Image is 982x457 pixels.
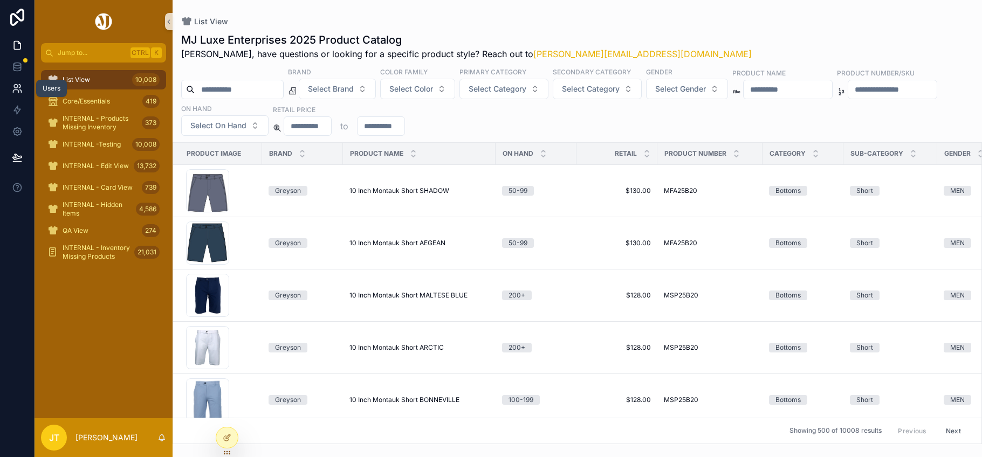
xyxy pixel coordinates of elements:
[269,343,337,352] a: Greyson
[664,149,726,158] span: Product Number
[950,343,965,352] div: MEN
[349,343,444,352] span: 10 Inch Montauk Short ARCTIC
[58,49,126,57] span: Jump to...
[950,290,965,300] div: MEN
[769,290,837,300] a: Bottoms
[181,16,228,27] a: List View
[349,343,489,352] a: 10 Inch Montauk Short ARCTIC
[583,186,651,195] a: $130.00
[950,186,965,196] div: MEN
[583,396,651,404] a: $128.00
[944,149,971,158] span: Gender
[856,290,873,300] div: Short
[502,395,570,405] a: 100-199
[533,49,752,59] a: [PERSON_NAME][EMAIL_ADDRESS][DOMAIN_NAME]
[136,203,160,216] div: 4,586
[63,140,121,149] span: INTERNAL -Testing
[275,395,301,405] div: Greyson
[664,291,698,300] span: MSP25B20
[615,149,637,158] span: Retail
[503,149,533,158] span: On Hand
[190,120,246,131] span: Select On Hand
[732,68,786,78] label: Product Name
[152,49,161,57] span: K
[664,291,756,300] a: MSP25B20
[63,226,88,235] span: QA View
[41,243,166,262] a: INTERNAL - Inventory Missing Products21,031
[187,149,241,158] span: Product Image
[664,396,756,404] a: MSP25B20
[856,395,873,405] div: Short
[275,238,301,248] div: Greyson
[509,238,527,248] div: 50-99
[41,221,166,240] a: QA View274
[856,238,873,248] div: Short
[142,181,160,194] div: 739
[850,290,931,300] a: Short
[349,396,489,404] a: 10 Inch Montauk Short BONNEVILLE
[41,178,166,197] a: INTERNAL - Card View739
[132,138,160,151] div: 10,008
[583,343,651,352] a: $128.00
[583,291,651,300] a: $128.00
[769,395,837,405] a: Bottoms
[664,186,697,195] span: MFA25B20
[142,95,160,108] div: 419
[288,67,311,77] label: Brand
[583,239,651,247] a: $130.00
[664,239,756,247] a: MFA25B20
[63,97,110,106] span: Core/Essentials
[41,43,166,63] button: Jump to...CtrlK
[646,67,672,77] label: Gender
[181,115,269,136] button: Select Button
[75,432,138,443] p: [PERSON_NAME]
[63,183,133,192] span: INTERNAL - Card View
[299,79,376,99] button: Select Button
[775,290,801,300] div: Bottoms
[181,47,752,60] span: [PERSON_NAME], have questions or looking for a specific product style? Reach out to
[775,238,801,248] div: Bottoms
[269,238,337,248] a: Greyson
[132,73,160,86] div: 10,008
[275,186,301,196] div: Greyson
[275,343,301,352] div: Greyson
[41,135,166,154] a: INTERNAL -Testing10,008
[769,186,837,196] a: Bottoms
[553,79,642,99] button: Select Button
[775,395,801,405] div: Bottoms
[502,343,570,352] a: 200+
[502,238,570,248] a: 50-99
[63,75,90,84] span: List View
[63,244,130,261] span: INTERNAL - Inventory Missing Products
[469,84,526,94] span: Select Category
[273,105,315,114] label: Retail Price
[856,186,873,196] div: Short
[775,343,801,352] div: Bottoms
[349,291,489,300] a: 10 Inch Montauk Short MALTESE BLUE
[459,79,548,99] button: Select Button
[850,343,931,352] a: Short
[502,290,570,300] a: 200+
[181,32,752,47] h1: MJ Luxe Enterprises 2025 Product Catalog
[509,343,525,352] div: 200+
[134,246,160,259] div: 21,031
[850,238,931,248] a: Short
[850,395,931,405] a: Short
[664,186,756,195] a: MFA25B20
[269,149,292,158] span: Brand
[389,84,433,94] span: Select Color
[769,238,837,248] a: Bottoms
[509,290,525,300] div: 200+
[349,239,489,247] a: 10 Inch Montauk Short AEGEAN
[664,343,698,352] span: MSP25B20
[349,291,468,300] span: 10 Inch Montauk Short MALTESE BLUE
[340,120,348,133] p: to
[269,186,337,196] a: Greyson
[269,290,337,300] a: Greyson
[775,186,801,196] div: Bottoms
[509,395,533,405] div: 100-199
